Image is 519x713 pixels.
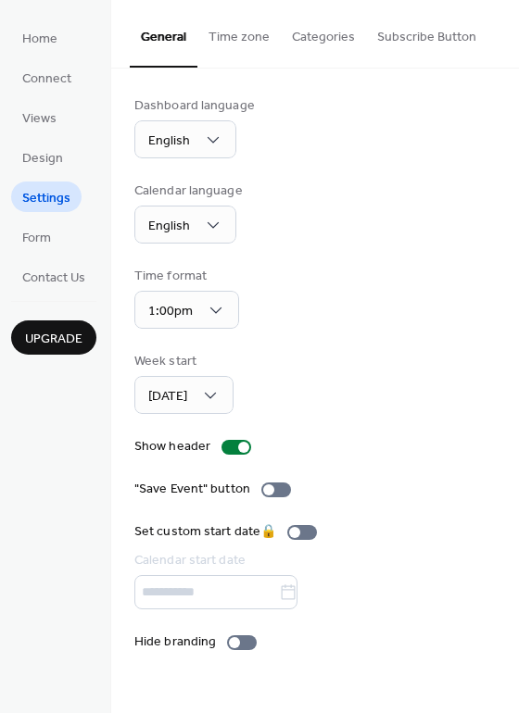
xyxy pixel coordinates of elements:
[134,632,216,652] div: Hide branding
[148,299,193,324] span: 1:00pm
[22,189,70,208] span: Settings
[11,320,96,355] button: Upgrade
[134,352,230,371] div: Week start
[11,221,62,252] a: Form
[148,384,187,409] span: [DATE]
[22,69,71,89] span: Connect
[11,102,68,132] a: Views
[22,149,63,169] span: Design
[134,267,235,286] div: Time format
[22,109,57,129] span: Views
[11,62,82,93] a: Connect
[134,437,210,457] div: Show header
[11,22,69,53] a: Home
[134,480,250,499] div: "Save Event" button
[11,142,74,172] a: Design
[22,269,85,288] span: Contact Us
[11,181,82,212] a: Settings
[134,181,243,201] div: Calendar language
[25,330,82,349] span: Upgrade
[148,129,190,154] span: English
[22,30,57,49] span: Home
[22,229,51,248] span: Form
[148,214,190,239] span: English
[134,96,255,116] div: Dashboard language
[11,261,96,292] a: Contact Us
